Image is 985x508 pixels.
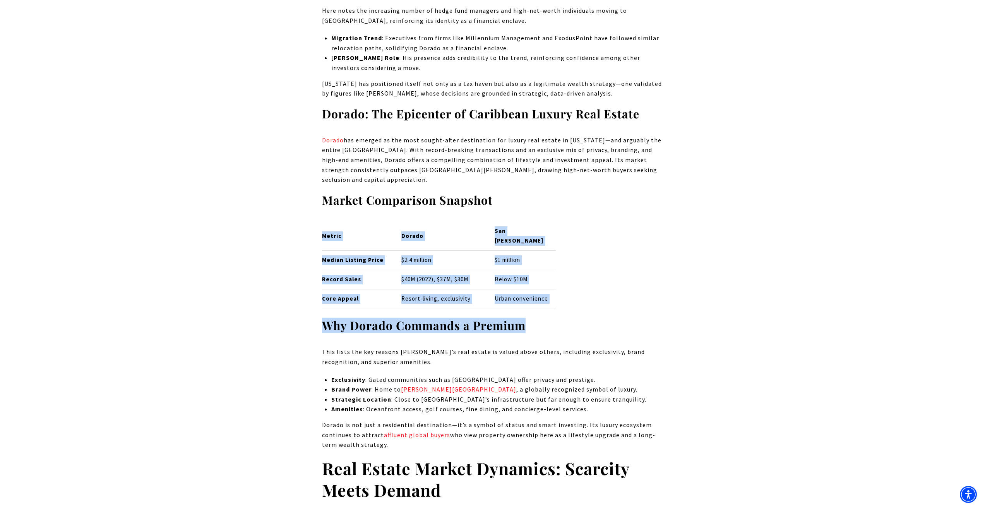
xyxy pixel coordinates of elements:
a: Dorado - open in a new tab [322,136,344,144]
p: : Home to , a globally recognized symbol of luxury. [331,385,663,395]
p: [US_STATE] has positioned itself not only as a tax haven but also as a legitimate wealth strategy... [322,79,663,99]
strong: Migration Trend [331,34,382,42]
p: Resort-living, exclusivity [401,294,482,304]
p: : Gated communities such as [GEOGRAPHIC_DATA] offer privacy and prestige. [331,375,663,385]
strong: Metric [322,232,341,239]
strong: Core Appeal [322,295,359,302]
p: : His presence adds credibility to the trend, reinforcing confidence among other investors consid... [331,53,663,73]
p: Dorado is not just a residential destination—it’s a symbol of status and smart investing. Its lux... [322,420,663,450]
strong: Median Listing Price [322,256,384,263]
p: $2.4 million [401,255,482,265]
strong: Dorado: The Epicenter of Caribbean Luxury Real Estate [322,106,639,121]
a: Ritz-Carlton Reserve - open in a new tab [401,385,516,393]
strong: Strategic Location [331,395,391,403]
strong: Brand Power [331,385,372,393]
strong: Real Estate Market Dynamics: Scarcity Meets Demand [322,457,629,501]
p: : Oceanfront access, golf courses, fine dining, and concierge-level services. [331,404,663,414]
p: : Close to [GEOGRAPHIC_DATA]’s infrastructure but far enough to ensure tranquility. [331,395,663,405]
p: has emerged as the most sought-after destination for luxury real estate in [US_STATE]—and arguabl... [322,135,663,185]
strong: [PERSON_NAME] Role [331,54,399,62]
strong: Dorado [401,232,423,239]
p: This lists the key reasons [PERSON_NAME]’s real estate is valued above others, including exclusiv... [322,347,663,367]
strong: San [PERSON_NAME] [495,227,544,244]
div: Accessibility Menu [960,486,977,503]
strong: Why Dorado Commands a Premium [322,318,526,333]
p: Below $10M [495,275,556,284]
p: Here notes the increasing number of hedge fund managers and high-net-worth individuals moving to ... [322,6,663,26]
p: $40M (2022), $37M, $30M [401,275,482,284]
p: $1 million [495,255,556,265]
p: Urban convenience [495,294,556,304]
strong: Market Comparison Snapshot [322,192,493,208]
strong: Record Sales [322,275,361,283]
p: : Executives from firms like Millennium Management and ExodusPoint have followed similar relocati... [331,33,663,53]
strong: Amenities [331,405,363,413]
a: affluent global buyers - open in a new tab [384,431,450,439]
strong: Exclusivity [331,376,365,383]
